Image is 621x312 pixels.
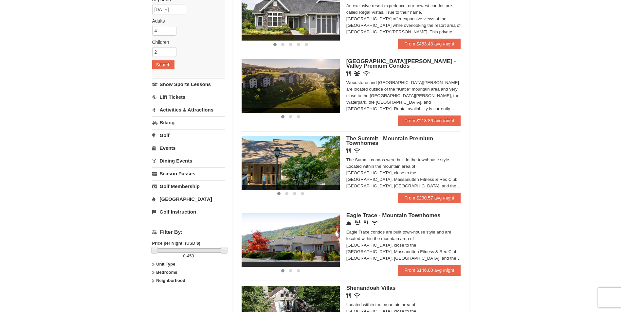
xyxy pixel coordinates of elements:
[346,285,396,291] span: Shenandoah Villas
[152,180,225,192] a: Golf Membership
[346,212,441,218] span: Eagle Trace - Mountain Townhomes
[152,253,225,259] label: -
[346,293,351,298] i: Restaurant
[152,129,225,141] a: Golf
[346,229,461,262] div: Eagle Trace condos are built town-house style and are located within the mountain area of [GEOGRA...
[152,142,225,154] a: Events
[156,262,175,267] strong: Unit Type
[346,3,461,35] div: An exclusive resort experience, our newest condos are called Regal Vistas. True to their name, [G...
[152,39,220,45] label: Children
[346,157,461,189] div: The Summit condos were built in the townhouse style. Located within the mountain area of [GEOGRAP...
[152,91,225,103] a: Lift Tickets
[152,193,225,205] a: [GEOGRAPHIC_DATA]
[346,58,456,69] span: [GEOGRAPHIC_DATA][PERSON_NAME] - Valley Premium Condos
[398,265,461,275] a: From $146.00 avg /night
[354,71,360,76] i: Banquet Facilities
[398,39,461,49] a: From $453.43 avg /night
[152,206,225,218] a: Golf Instruction
[152,167,225,180] a: Season Passes
[152,60,174,69] button: Search
[346,79,461,112] div: Woodstone and [GEOGRAPHIC_DATA][PERSON_NAME] are located outside of the "Kettle" mountain area an...
[346,71,351,76] i: Restaurant
[156,278,185,283] strong: Neighborhood
[372,220,378,225] i: Wireless Internet (free)
[354,148,360,153] i: Wireless Internet (free)
[398,115,461,126] a: From $218.86 avg /night
[346,148,351,153] i: Restaurant
[363,71,370,76] i: Wireless Internet (free)
[152,104,225,116] a: Activities & Attractions
[346,135,433,146] span: The Summit - Mountain Premium Townhomes
[156,270,177,275] strong: Bedrooms
[152,18,220,24] label: Adults
[398,193,461,203] a: From $230.57 avg /night
[152,78,225,90] a: Snow Sports Lessons
[183,253,186,258] span: 0
[355,220,361,225] i: Conference Facilities
[346,220,351,225] i: Concierge Desk
[354,293,360,298] i: Wireless Internet (free)
[152,116,225,129] a: Biking
[187,253,194,258] span: 453
[364,220,368,225] i: Restaurant
[152,241,200,246] strong: Price per Night: (USD $)
[152,155,225,167] a: Dining Events
[152,229,225,235] h4: Filter By:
